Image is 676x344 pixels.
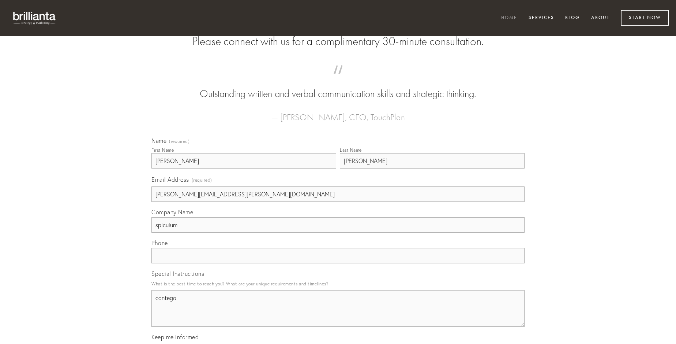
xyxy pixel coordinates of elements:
[163,73,513,101] blockquote: Outstanding written and verbal communication skills and strategic thinking.
[151,270,204,277] span: Special Instructions
[151,137,166,144] span: Name
[151,208,193,216] span: Company Name
[151,34,525,48] h2: Please connect with us for a complimentary 30-minute consultation.
[163,73,513,87] span: “
[560,12,585,24] a: Blog
[524,12,559,24] a: Services
[496,12,522,24] a: Home
[151,239,168,247] span: Phone
[151,279,525,289] p: What is the best time to reach you? What are your unique requirements and timelines?
[163,101,513,125] figcaption: — [PERSON_NAME], CEO, TouchPlan
[151,147,174,153] div: First Name
[586,12,615,24] a: About
[340,147,362,153] div: Last Name
[169,139,189,144] span: (required)
[192,175,212,185] span: (required)
[151,176,189,183] span: Email Address
[7,7,62,29] img: brillianta - research, strategy, marketing
[151,333,199,341] span: Keep me informed
[151,290,525,327] textarea: contego
[621,10,669,26] a: Start Now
